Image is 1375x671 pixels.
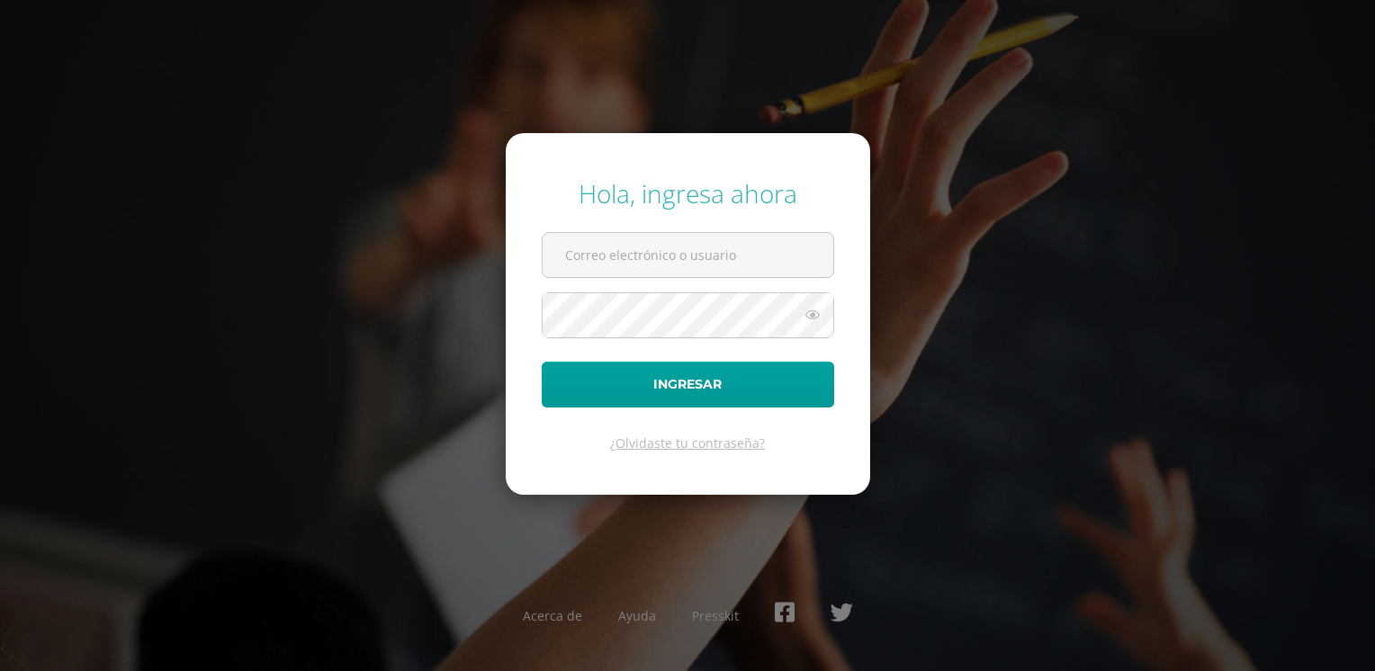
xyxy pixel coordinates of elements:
a: Acerca de [523,607,582,624]
input: Correo electrónico o usuario [543,233,833,277]
a: Ayuda [618,607,656,624]
a: ¿Olvidaste tu contraseña? [610,434,765,452]
div: Hola, ingresa ahora [542,176,834,210]
a: Presskit [692,607,739,624]
button: Ingresar [542,362,834,407]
